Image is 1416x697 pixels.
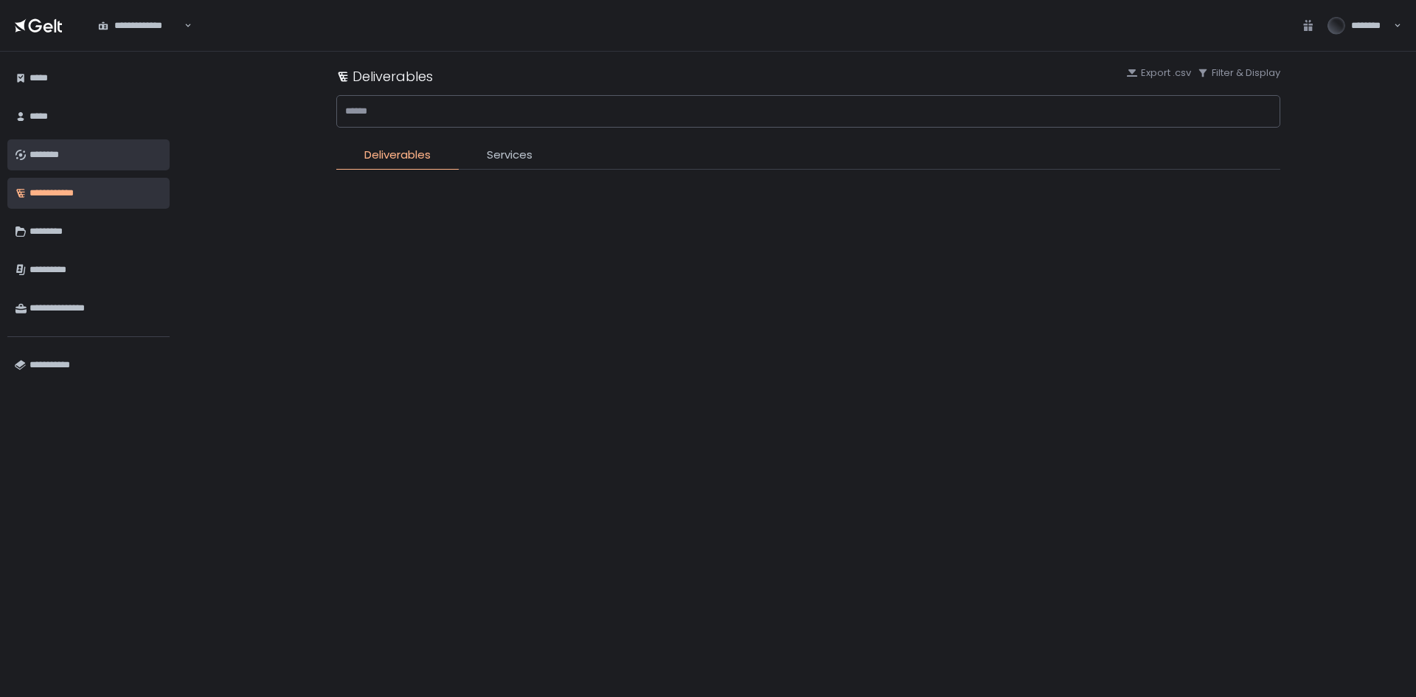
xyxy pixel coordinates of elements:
[182,18,183,33] input: Search for option
[364,147,431,164] span: Deliverables
[336,66,433,86] div: Deliverables
[487,147,532,164] span: Services
[1126,66,1191,80] button: Export .csv
[1197,66,1280,80] button: Filter & Display
[88,10,192,41] div: Search for option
